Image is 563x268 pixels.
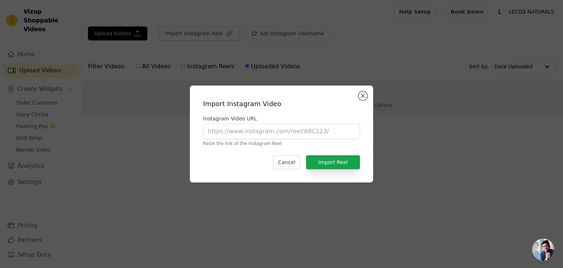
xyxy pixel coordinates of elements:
label: Instagram Video URL [203,115,360,122]
input: https://www.instagram.com/reel/ABC123/ [203,124,360,139]
div: Open chat [532,239,554,261]
h2: Import Instagram Video [203,99,360,109]
p: Paste the link of the Instagram Reel [203,141,360,146]
button: Import Reel [306,155,360,169]
button: Close modal [358,91,367,100]
button: Cancel [273,155,300,169]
